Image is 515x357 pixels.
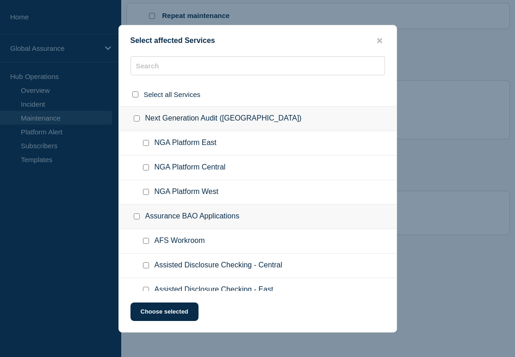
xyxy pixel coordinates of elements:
span: NGA Platform East [155,139,217,148]
input: Search [130,56,385,75]
input: AFS Workroom checkbox [143,238,149,244]
span: AFS Workroom [155,236,205,246]
input: NGA Platform West checkbox [143,189,149,195]
span: Assisted Disclosure Checking - Central [155,261,283,270]
span: Select all Services [144,91,201,98]
input: select all checkbox [132,91,138,97]
input: Assisted Disclosure Checking - Central checkbox [143,262,149,268]
div: Assurance BAO Applications [119,205,397,229]
span: Assisted Disclosure Checking - East [155,285,273,295]
input: NGA Platform Central checkbox [143,164,149,170]
input: Assisted Disclosure Checking - East checkbox [143,287,149,293]
button: Choose selected [130,303,199,321]
input: NGA Platform East checkbox [143,140,149,146]
input: Assurance BAO Applications checkbox [134,213,140,219]
span: NGA Platform West [155,188,218,197]
input: Next Generation Audit (NGA) checkbox [134,115,140,121]
span: NGA Platform Central [155,163,226,172]
div: Select affected Services [119,36,397,45]
div: Next Generation Audit ([GEOGRAPHIC_DATA]) [119,106,397,131]
button: close button [374,36,385,45]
